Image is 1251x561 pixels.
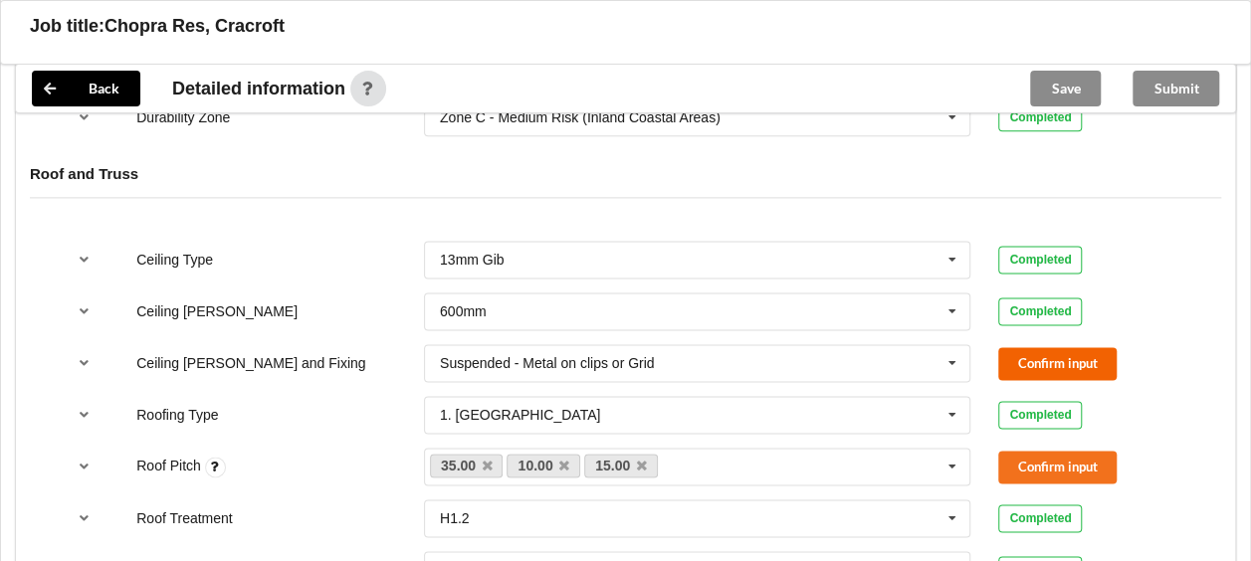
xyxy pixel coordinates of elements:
[65,449,104,484] button: reference-toggle
[172,80,345,97] span: Detailed information
[440,408,600,422] div: 1. [GEOGRAPHIC_DATA]
[65,397,104,433] button: reference-toggle
[136,109,230,125] label: Durability Zone
[998,401,1082,429] div: Completed
[65,293,104,329] button: reference-toggle
[65,345,104,381] button: reference-toggle
[584,454,658,477] a: 15.00
[998,297,1082,325] div: Completed
[136,355,365,371] label: Ceiling [PERSON_NAME] and Fixing
[440,253,505,267] div: 13mm Gib
[136,510,233,526] label: Roof Treatment
[440,304,487,318] div: 600mm
[998,347,1117,380] button: Confirm input
[30,164,1221,183] h4: Roof and Truss
[136,458,204,473] label: Roof Pitch
[998,103,1082,131] div: Completed
[136,407,218,423] label: Roofing Type
[65,242,104,278] button: reference-toggle
[430,454,504,477] a: 35.00
[65,99,104,135] button: reference-toggle
[507,454,580,477] a: 10.00
[440,110,721,124] div: Zone C - Medium Risk (Inland Coastal Areas)
[136,303,298,319] label: Ceiling [PERSON_NAME]
[440,511,470,525] div: H1.2
[136,252,213,268] label: Ceiling Type
[65,500,104,536] button: reference-toggle
[440,356,655,370] div: Suspended - Metal on clips or Grid
[998,451,1117,483] button: Confirm input
[998,246,1082,274] div: Completed
[104,15,285,38] h3: Chopra Res, Cracroft
[30,15,104,38] h3: Job title:
[32,71,140,106] button: Back
[998,504,1082,532] div: Completed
